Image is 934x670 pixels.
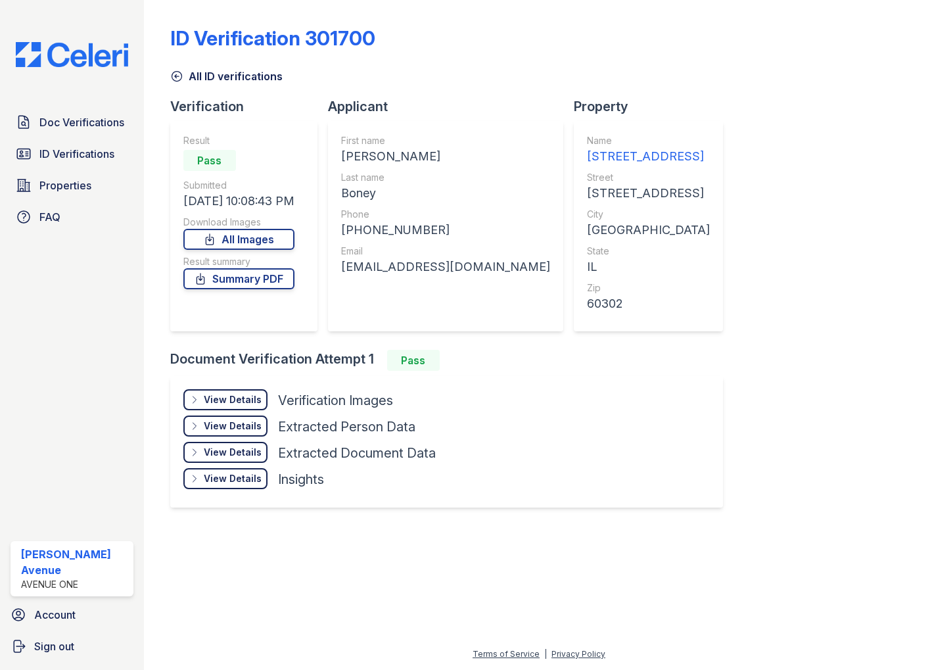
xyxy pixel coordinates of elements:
[341,171,550,184] div: Last name
[5,42,139,67] img: CE_Logo_Blue-a8612792a0a2168367f1c8372b55b34899dd931a85d93a1a3d3e32e68fde9ad4.png
[341,208,550,221] div: Phone
[183,134,294,147] div: Result
[11,172,133,199] a: Properties
[183,229,294,250] a: All Images
[341,258,550,276] div: [EMAIL_ADDRESS][DOMAIN_NAME]
[204,393,262,406] div: View Details
[587,208,710,221] div: City
[587,134,710,147] div: Name
[5,633,139,659] a: Sign out
[183,192,294,210] div: [DATE] 10:08:43 PM
[183,255,294,268] div: Result summary
[21,546,128,578] div: [PERSON_NAME] Avenue
[39,209,60,225] span: FAQ
[278,391,393,410] div: Verification Images
[34,607,76,623] span: Account
[21,578,128,591] div: Avenue One
[587,221,710,239] div: [GEOGRAPHIC_DATA]
[204,446,262,459] div: View Details
[341,147,550,166] div: [PERSON_NAME]
[183,179,294,192] div: Submitted
[34,638,74,654] span: Sign out
[39,114,124,130] span: Doc Verifications
[341,221,550,239] div: [PHONE_NUMBER]
[204,419,262,433] div: View Details
[11,109,133,135] a: Doc Verifications
[574,97,734,116] div: Property
[587,245,710,258] div: State
[170,26,375,50] div: ID Verification 301700
[170,97,328,116] div: Verification
[587,134,710,166] a: Name [STREET_ADDRESS]
[473,649,540,659] a: Terms of Service
[587,171,710,184] div: Street
[341,245,550,258] div: Email
[587,295,710,313] div: 60302
[278,418,415,436] div: Extracted Person Data
[278,470,324,489] div: Insights
[183,150,236,171] div: Pass
[170,68,283,84] a: All ID verifications
[170,350,734,371] div: Document Verification Attempt 1
[341,134,550,147] div: First name
[341,184,550,203] div: Boney
[5,602,139,628] a: Account
[11,141,133,167] a: ID Verifications
[387,350,440,371] div: Pass
[328,97,574,116] div: Applicant
[587,147,710,166] div: [STREET_ADDRESS]
[587,184,710,203] div: [STREET_ADDRESS]
[183,268,294,289] a: Summary PDF
[551,649,605,659] a: Privacy Policy
[39,178,91,193] span: Properties
[544,649,547,659] div: |
[11,204,133,230] a: FAQ
[183,216,294,229] div: Download Images
[587,281,710,295] div: Zip
[278,444,436,462] div: Extracted Document Data
[587,258,710,276] div: IL
[204,472,262,485] div: View Details
[39,146,114,162] span: ID Verifications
